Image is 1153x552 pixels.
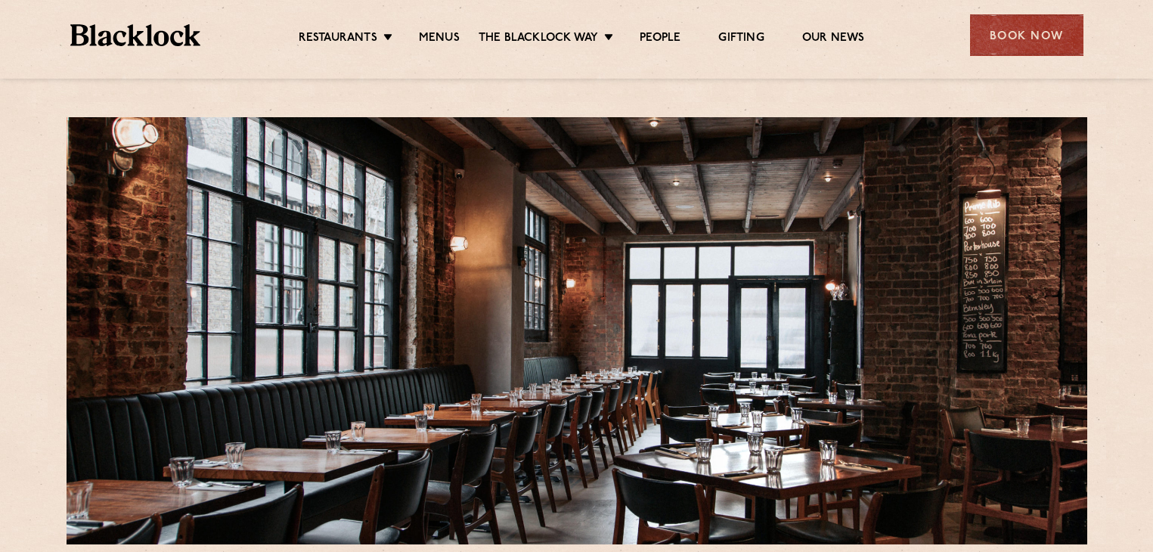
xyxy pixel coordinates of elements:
a: People [640,31,680,48]
img: BL_Textured_Logo-footer-cropped.svg [70,24,201,46]
a: Our News [802,31,865,48]
a: The Blacklock Way [479,31,598,48]
a: Gifting [718,31,764,48]
a: Menus [419,31,460,48]
a: Restaurants [299,31,377,48]
div: Book Now [970,14,1083,56]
